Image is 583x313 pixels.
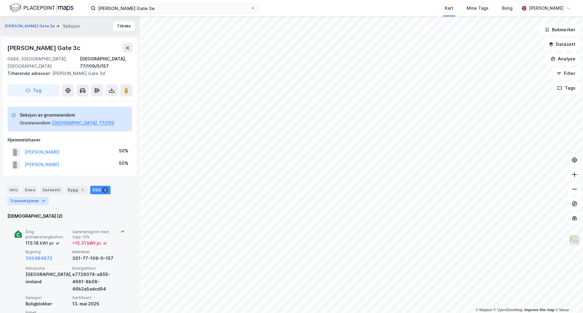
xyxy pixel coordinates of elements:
[551,67,581,80] button: Filter
[26,271,70,285] div: [GEOGRAPHIC_DATA], innland
[8,136,132,144] div: Hjemmelshaver
[72,300,117,308] div: 13. mai 2025
[72,249,117,254] span: Matrikkel
[63,22,80,30] div: Seksjon
[72,255,117,262] div: 301-77-109-0-157
[5,23,56,29] button: [PERSON_NAME] Gate 3a
[26,255,52,262] button: 300484672
[545,53,581,65] button: Analyse
[80,55,132,70] div: [GEOGRAPHIC_DATA], 77/109/0/157
[113,21,135,31] button: Tilbake
[39,240,60,247] div: kWt pr. ㎡
[544,38,581,50] button: Datasett
[102,187,108,193] div: 2
[119,160,128,167] div: 50%
[540,24,581,36] button: Bokmerker
[26,249,70,254] span: Bygning
[26,240,60,247] div: 113.18
[529,5,564,12] div: [PERSON_NAME]
[40,186,63,194] div: Datasett
[524,308,554,312] a: Improve this map
[445,5,453,12] div: Kart
[7,43,82,53] div: [PERSON_NAME] Gate 3c
[79,187,85,193] div: 1
[26,229,70,240] span: Årlig primærenergibehov
[553,284,583,313] div: Kontrollprogram for chat
[65,186,88,194] div: Bygg
[7,197,49,205] div: Transaksjoner
[7,71,52,76] span: Tilhørende adresser:
[20,111,114,119] div: Seksjon av grunneiendom
[553,284,583,313] iframe: Chat Widget
[467,5,489,12] div: Mine Tags
[72,240,107,247] div: + 15.31 kWt pr. ㎡
[552,82,581,94] button: Tags
[26,266,70,271] span: Klimasone
[40,198,46,204] div: 11
[90,186,111,194] div: ESG
[7,186,20,194] div: Info
[26,295,70,300] span: Kategori
[20,119,51,127] div: Grunneiendom
[7,55,80,70] div: 0484, [GEOGRAPHIC_DATA], [GEOGRAPHIC_DATA]
[72,266,117,271] span: Energiattest
[7,70,128,77] div: [PERSON_NAME] Gate 3d
[22,186,38,194] div: Eiere
[52,119,114,127] button: [GEOGRAPHIC_DATA], 77/109
[119,147,128,155] div: 50%
[26,300,70,308] div: Boligblokker
[10,3,73,13] img: logo.f888ab2527a4732fd821a326f86c7f29.svg
[569,234,580,246] img: Z
[72,271,117,293] div: e7729074-a855-4681-8b08-46b2a5adcd94
[72,229,117,240] span: Sammenlignet med topp 15%
[72,295,117,300] span: Sertifisert
[493,308,523,312] a: OpenStreetMap
[96,4,251,13] input: Søk på adresse, matrikkel, gårdeiere, leietakere eller personer
[7,84,60,97] button: Tag
[7,213,132,220] div: [DEMOGRAPHIC_DATA] (2)
[476,308,492,312] a: Mapbox
[502,5,513,12] div: Bolig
